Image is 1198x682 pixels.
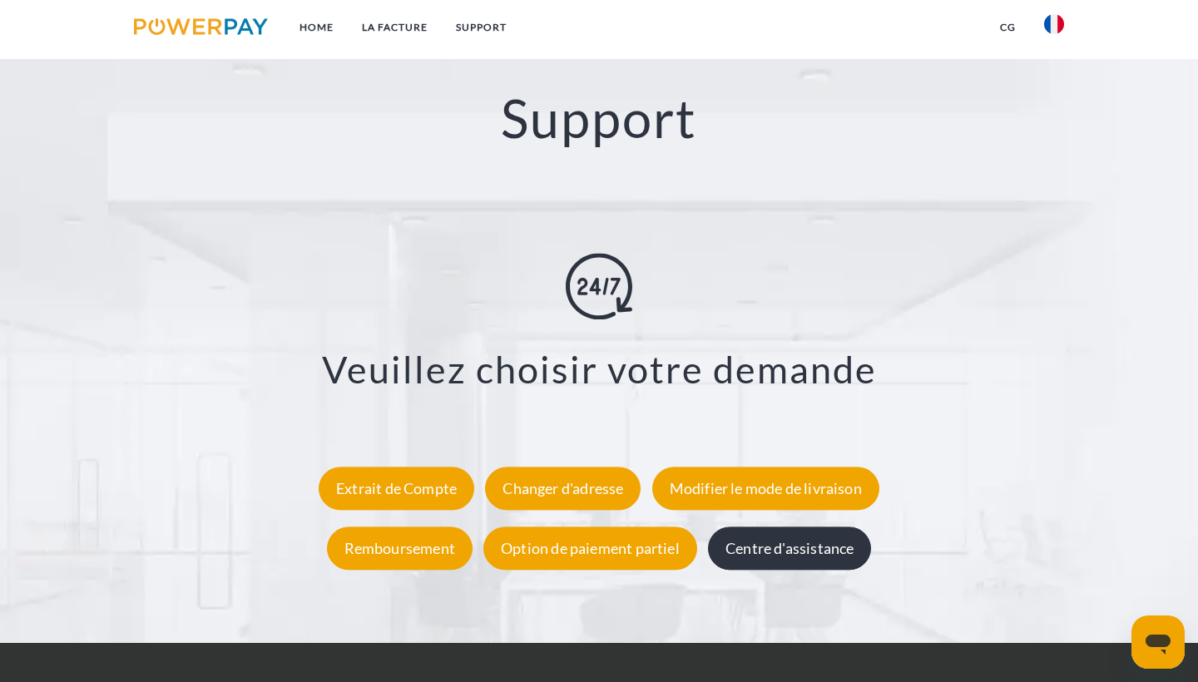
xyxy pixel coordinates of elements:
a: Changer d'adresse [481,480,645,498]
img: online-shopping.svg [566,254,632,320]
a: Home [285,12,348,42]
a: CG [986,12,1030,42]
iframe: Bouton de lancement de la fenêtre de messagerie [1131,615,1185,669]
a: LA FACTURE [348,12,442,42]
div: Centre d'assistance [708,527,871,571]
a: Support [442,12,521,42]
a: Option de paiement partiel [479,540,701,558]
a: Remboursement [323,540,477,558]
div: Remboursement [327,527,473,571]
h3: Veuillez choisir votre demande [81,347,1117,393]
div: Extrait de Compte [319,467,474,511]
a: Extrait de Compte [314,480,478,498]
a: Centre d'assistance [704,540,875,558]
h2: Support [60,86,1138,151]
div: Changer d'adresse [485,467,641,511]
img: fr [1044,14,1064,34]
div: Modifier le mode de livraison [652,467,879,511]
div: Option de paiement partiel [483,527,697,571]
img: logo-powerpay.svg [134,18,268,35]
a: Modifier le mode de livraison [648,480,884,498]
